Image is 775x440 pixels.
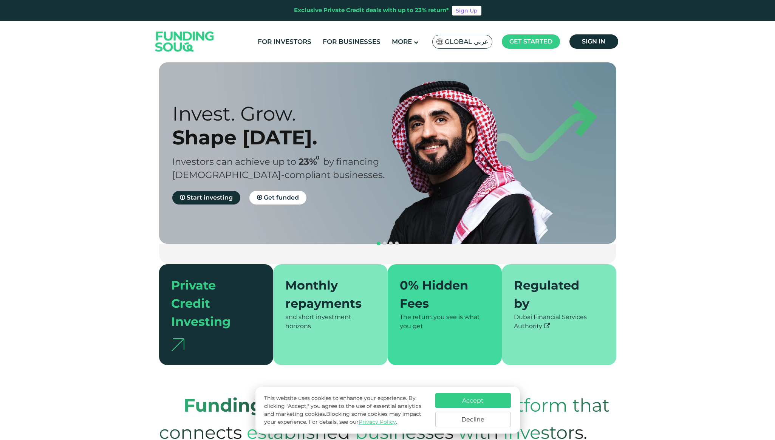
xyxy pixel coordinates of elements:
[171,276,252,331] div: Private Credit Investing
[514,276,595,313] div: Regulated by
[256,36,313,48] a: For Investors
[509,38,552,45] span: Get started
[382,240,388,246] button: navigation
[435,393,511,408] button: Accept
[400,313,490,331] div: The return you see is what you get
[184,394,317,416] strong: Funding Souq
[264,394,427,426] p: This website uses cookies to enhance your experience. By clicking "Accept," you agree to the use ...
[264,411,421,425] span: Blocking some cookies may impact your experience.
[172,156,296,167] span: Investors can achieve up to
[445,37,488,46] span: Global عربي
[316,156,319,160] i: 23% IRR (expected) ~ 15% Net yield (expected)
[514,313,604,331] div: Dubai Financial Services Authority
[285,276,367,313] div: Monthly repayments
[376,240,382,246] button: navigation
[285,313,376,331] div: and short investment horizons
[569,34,618,49] a: Sign in
[436,39,443,45] img: SA Flag
[400,276,481,313] div: 0% Hidden Fees
[187,194,233,201] span: Start investing
[148,23,222,61] img: Logo
[388,240,394,246] button: navigation
[392,38,412,45] span: More
[249,191,306,205] a: Get funded
[264,194,299,201] span: Get funded
[359,418,396,425] a: Privacy Policy
[171,338,184,351] img: arrow
[299,156,323,167] span: 23%
[321,36,382,48] a: For Businesses
[172,102,401,125] div: Invest. Grow.
[435,412,511,427] button: Decline
[394,240,400,246] button: navigation
[582,38,605,45] span: Sign in
[172,191,240,205] a: Start investing
[294,6,449,15] div: Exclusive Private Credit deals with up to 23% return*
[172,125,401,149] div: Shape [DATE].
[309,418,397,425] span: For details, see our .
[452,6,481,15] a: Sign Up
